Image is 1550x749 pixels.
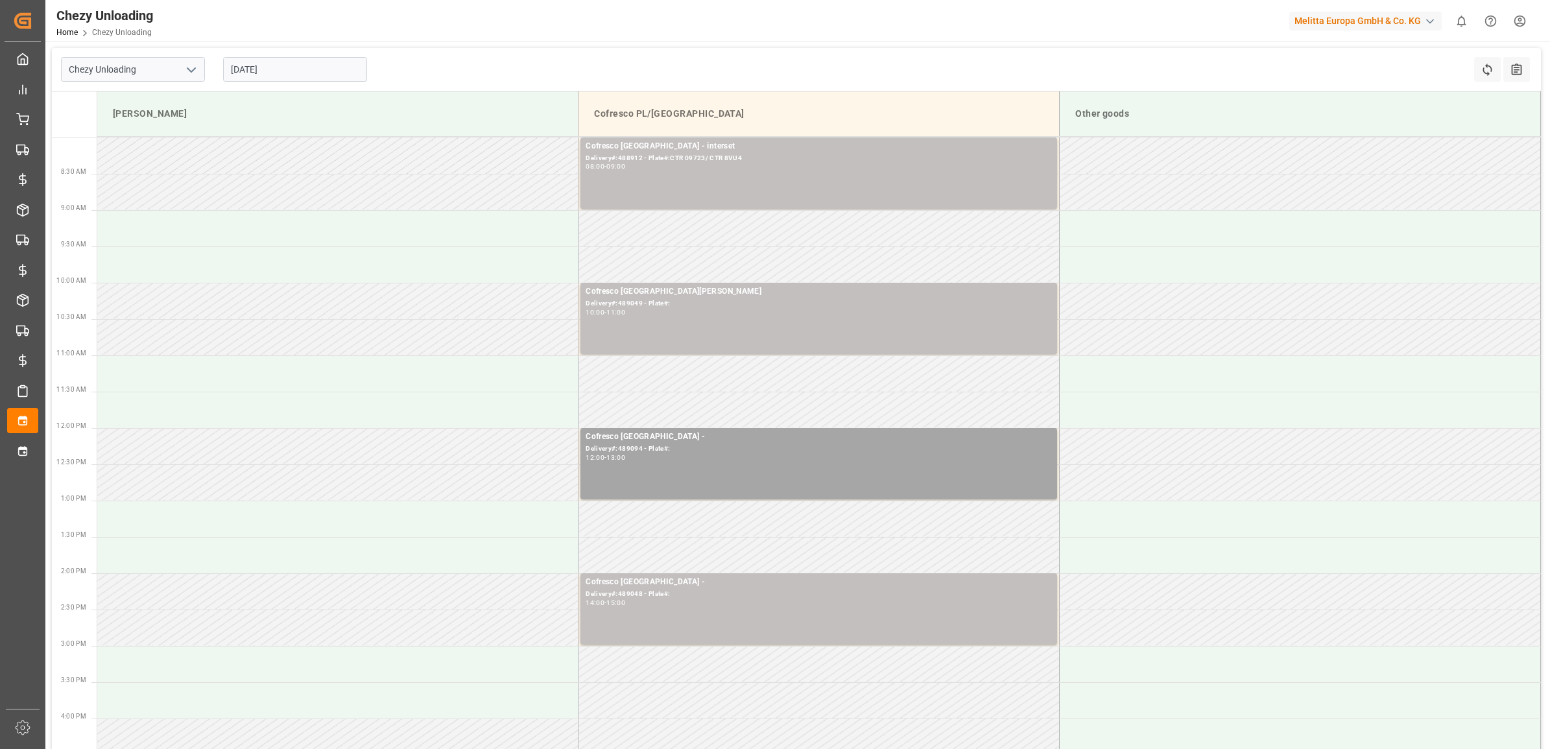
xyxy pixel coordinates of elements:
[586,309,604,315] div: 10:00
[56,458,86,466] span: 12:30 PM
[586,153,1052,164] div: Delivery#:488912 - Plate#:CTR 09723/ CTR 8VU4
[223,57,367,82] input: DD.MM.YYYY
[61,713,86,720] span: 4:00 PM
[56,6,153,25] div: Chezy Unloading
[604,309,606,315] div: -
[604,163,606,169] div: -
[586,455,604,460] div: 12:00
[606,309,625,315] div: 11:00
[61,204,86,211] span: 9:00 AM
[586,140,1052,153] div: Cofresco [GEOGRAPHIC_DATA] - interset
[586,600,604,606] div: 14:00
[604,455,606,460] div: -
[61,241,86,248] span: 9:30 AM
[586,298,1052,309] div: Delivery#:489049 - Plate#:
[181,60,200,80] button: open menu
[586,589,1052,600] div: Delivery#:489048 - Plate#:
[61,604,86,611] span: 2:30 PM
[56,386,86,393] span: 11:30 AM
[1289,8,1447,33] button: Melitta Europa GmbH & Co. KG
[61,531,86,538] span: 1:30 PM
[1447,6,1476,36] button: show 0 new notifications
[1070,102,1530,126] div: Other goods
[56,28,78,37] a: Home
[606,163,625,169] div: 09:00
[589,102,1049,126] div: Cofresco PL/[GEOGRAPHIC_DATA]
[606,455,625,460] div: 13:00
[586,576,1052,589] div: Cofresco [GEOGRAPHIC_DATA] -
[604,600,606,606] div: -
[56,277,86,284] span: 10:00 AM
[56,313,86,320] span: 10:30 AM
[61,567,86,575] span: 2:00 PM
[586,285,1052,298] div: Cofresco [GEOGRAPHIC_DATA][PERSON_NAME]
[61,676,86,684] span: 3:30 PM
[56,350,86,357] span: 11:00 AM
[586,163,604,169] div: 08:00
[586,444,1052,455] div: Delivery#:489094 - Plate#:
[61,640,86,647] span: 3:00 PM
[586,431,1052,444] div: Cofresco [GEOGRAPHIC_DATA] -
[61,57,205,82] input: Type to search/select
[1476,6,1505,36] button: Help Center
[61,495,86,502] span: 1:00 PM
[606,600,625,606] div: 15:00
[1289,12,1442,30] div: Melitta Europa GmbH & Co. KG
[108,102,567,126] div: [PERSON_NAME]
[56,422,86,429] span: 12:00 PM
[61,168,86,175] span: 8:30 AM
